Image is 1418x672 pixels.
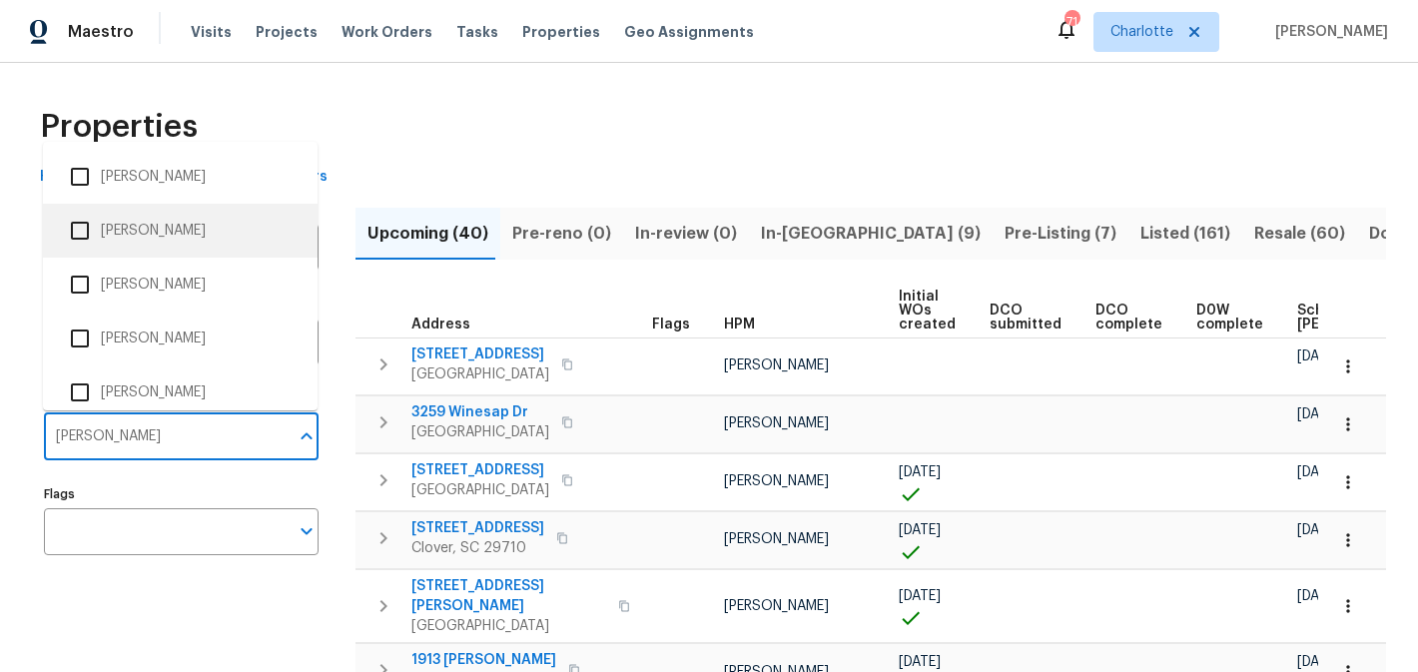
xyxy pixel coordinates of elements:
[990,304,1062,332] span: DCO submitted
[342,22,432,42] span: Work Orders
[1254,220,1345,248] span: Resale (60)
[40,117,198,137] span: Properties
[724,416,829,430] span: [PERSON_NAME]
[44,488,319,500] label: Flags
[411,616,606,636] span: [GEOGRAPHIC_DATA]
[724,318,755,332] span: HPM
[624,22,754,42] span: Geo Assignments
[191,22,232,42] span: Visits
[1267,22,1388,42] span: [PERSON_NAME]
[1297,465,1339,479] span: [DATE]
[724,474,829,488] span: [PERSON_NAME]
[411,460,549,480] span: [STREET_ADDRESS]
[1005,220,1116,248] span: Pre-Listing (7)
[59,371,302,413] li: [PERSON_NAME]
[411,318,470,332] span: Address
[899,589,941,603] span: [DATE]
[411,576,606,616] span: [STREET_ADDRESS][PERSON_NAME]
[1297,304,1410,332] span: Scheduled [PERSON_NAME]
[256,22,318,42] span: Projects
[59,264,302,306] li: [PERSON_NAME]
[1297,655,1339,669] span: [DATE]
[635,220,737,248] span: In-review (0)
[652,318,690,332] span: Flags
[899,465,941,479] span: [DATE]
[59,210,302,252] li: [PERSON_NAME]
[1196,304,1263,332] span: D0W complete
[899,290,956,332] span: Initial WOs created
[59,318,302,359] li: [PERSON_NAME]
[411,344,549,364] span: [STREET_ADDRESS]
[1110,22,1173,42] span: Charlotte
[411,402,549,422] span: 3259 Winesap Dr
[411,538,544,558] span: Clover, SC 29710
[1297,523,1339,537] span: [DATE]
[522,22,600,42] span: Properties
[1064,12,1078,32] div: 71
[1297,407,1339,421] span: [DATE]
[411,364,549,384] span: [GEOGRAPHIC_DATA]
[59,156,302,198] li: [PERSON_NAME]
[1297,589,1339,603] span: [DATE]
[411,518,544,538] span: [STREET_ADDRESS]
[40,165,118,190] span: Hide filters
[899,523,941,537] span: [DATE]
[411,422,549,442] span: [GEOGRAPHIC_DATA]
[32,159,126,196] button: Hide filters
[899,655,941,669] span: [DATE]
[411,650,556,670] span: 1913 [PERSON_NAME]
[44,413,289,460] input: Search ...
[1297,349,1339,363] span: [DATE]
[68,22,134,42] span: Maestro
[1095,304,1162,332] span: DCO complete
[293,517,321,545] button: Open
[1140,220,1230,248] span: Listed (161)
[512,220,611,248] span: Pre-reno (0)
[456,25,498,39] span: Tasks
[724,532,829,546] span: [PERSON_NAME]
[724,358,829,372] span: [PERSON_NAME]
[293,422,321,450] button: Close
[367,220,488,248] span: Upcoming (40)
[411,480,549,500] span: [GEOGRAPHIC_DATA]
[761,220,981,248] span: In-[GEOGRAPHIC_DATA] (9)
[724,599,829,613] span: [PERSON_NAME]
